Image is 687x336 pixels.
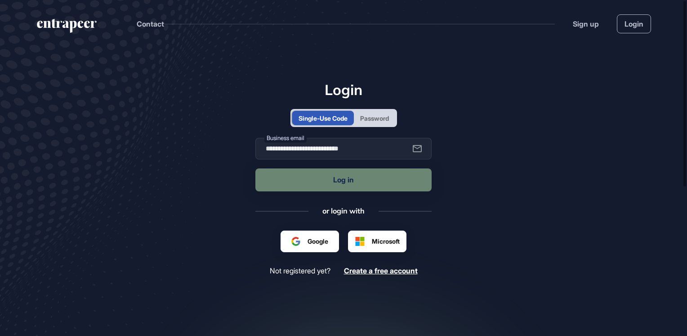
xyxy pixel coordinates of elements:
[617,14,651,33] a: Login
[36,19,98,36] a: entrapeer-logo
[299,114,348,123] div: Single-Use Code
[270,267,330,275] span: Not registered yet?
[255,168,432,191] button: Log in
[255,81,432,98] h1: Login
[573,18,599,29] a: Sign up
[360,114,389,123] div: Password
[372,236,400,246] span: Microsoft
[264,133,307,143] label: Business email
[322,206,365,216] div: or login with
[137,18,164,30] button: Contact
[344,267,418,275] a: Create a free account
